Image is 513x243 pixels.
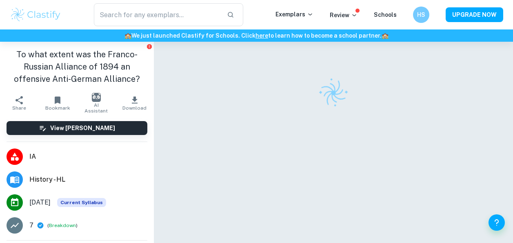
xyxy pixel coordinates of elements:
[275,10,313,19] p: Exemplars
[122,105,147,111] span: Download
[12,105,26,111] span: Share
[2,31,511,40] h6: We just launched Clastify for Schools. Click to learn how to become a school partner.
[330,11,358,20] p: Review
[313,73,354,113] img: Clastify logo
[29,152,147,162] span: IA
[29,220,33,230] p: 7
[10,7,62,23] img: Clastify logo
[382,32,389,39] span: 🏫
[489,214,505,231] button: Help and Feedback
[124,32,131,39] span: 🏫
[57,198,106,207] span: Current Syllabus
[45,105,70,111] span: Bookmark
[255,32,268,39] a: here
[29,175,147,184] span: History - HL
[38,92,77,115] button: Bookmark
[50,124,115,133] h6: View [PERSON_NAME]
[47,222,78,229] span: ( )
[29,198,51,207] span: [DATE]
[7,48,147,85] h1: To what extent was the Franco-Russian Alliance of 1894 an offensive Anti-German Alliance?
[446,7,503,22] button: UPGRADE NOW
[417,10,426,19] h6: HS
[94,3,221,26] input: Search for any exemplars...
[82,102,111,114] span: AI Assistant
[374,11,397,18] a: Schools
[7,121,147,135] button: View [PERSON_NAME]
[77,92,115,115] button: AI Assistant
[49,222,76,229] button: Breakdown
[92,93,101,102] img: AI Assistant
[57,198,106,207] div: This exemplar is based on the current syllabus. Feel free to refer to it for inspiration/ideas wh...
[115,92,154,115] button: Download
[146,43,152,49] button: Report issue
[413,7,429,23] button: HS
